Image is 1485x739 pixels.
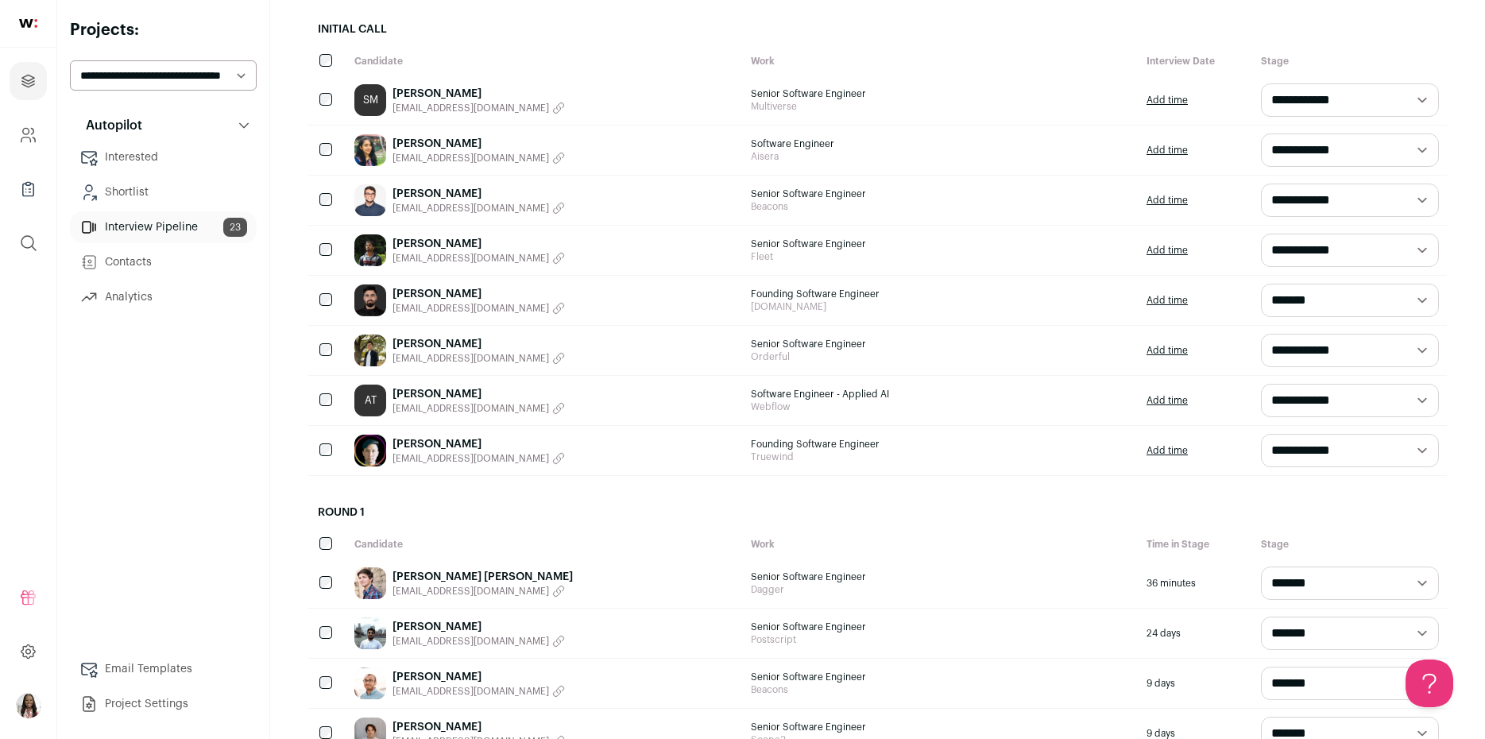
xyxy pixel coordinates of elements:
h2: Projects: [70,19,257,41]
span: [EMAIL_ADDRESS][DOMAIN_NAME] [393,585,549,598]
a: Email Templates [70,653,257,685]
a: Shortlist [70,176,257,208]
a: [PERSON_NAME] [393,386,565,402]
span: Beacons [751,683,1131,696]
img: 784adaf8fa16dbf5ddf3a4d7e8d114595612ea252bcb3bd2c1c1a760890cd8e3 [354,134,386,166]
a: Add time [1147,394,1188,407]
a: [PERSON_NAME] [393,86,565,102]
span: Senior Software Engineer [751,87,1131,100]
button: [EMAIL_ADDRESS][DOMAIN_NAME] [393,302,565,315]
span: [EMAIL_ADDRESS][DOMAIN_NAME] [393,202,549,215]
img: 20087839-medium_jpg [16,693,41,718]
h2: Round 1 [308,495,1447,530]
p: Autopilot [76,116,142,135]
span: [EMAIL_ADDRESS][DOMAIN_NAME] [393,402,549,415]
span: [EMAIL_ADDRESS][DOMAIN_NAME] [393,252,549,265]
img: 13cd0c31529308001637a3c845059cf88290a1eb46f4fffb30ccaf84a0230192 [354,567,386,599]
span: Multiverse [751,100,1131,113]
span: Dagger [751,583,1131,596]
button: [EMAIL_ADDRESS][DOMAIN_NAME] [393,152,565,164]
div: Stage [1253,530,1447,559]
span: Senior Software Engineer [751,721,1131,733]
button: [EMAIL_ADDRESS][DOMAIN_NAME] [393,252,565,265]
a: [PERSON_NAME] [393,236,565,252]
a: [PERSON_NAME] [393,136,565,152]
button: [EMAIL_ADDRESS][DOMAIN_NAME] [393,685,565,698]
img: a07b275292747b2e8fc84df199dde73cbd9237750afd857662b7273dc25412d8 [354,435,386,466]
a: [PERSON_NAME] [393,436,565,452]
span: Truewind [751,451,1131,463]
div: 9 days [1139,659,1253,708]
h2: Initial Call [308,12,1447,47]
span: [DOMAIN_NAME] [751,300,1131,313]
button: [EMAIL_ADDRESS][DOMAIN_NAME] [393,402,565,415]
a: [PERSON_NAME] [393,619,565,635]
span: Software Engineer [751,137,1131,150]
img: a4f226336f79ea26460da22fac695bf7f7a3e5032dfc7e2d3594452de6606e1c.jpg [354,234,386,266]
a: Interested [70,141,257,173]
a: Contacts [70,246,257,278]
a: SM [354,84,386,116]
img: wellfound-shorthand-0d5821cbd27db2630d0214b213865d53afaa358527fdda9d0ea32b1df1b89c2c.svg [19,19,37,28]
span: Webflow [751,400,1131,413]
a: [PERSON_NAME] [PERSON_NAME] [393,569,573,585]
div: 36 minutes [1139,559,1253,608]
span: [EMAIL_ADDRESS][DOMAIN_NAME] [393,352,549,365]
button: [EMAIL_ADDRESS][DOMAIN_NAME] [393,352,565,365]
a: Add time [1147,194,1188,207]
span: Software Engineer - Applied AI [751,388,1131,400]
button: [EMAIL_ADDRESS][DOMAIN_NAME] [393,635,565,648]
span: Fleet [751,250,1131,263]
span: Senior Software Engineer [751,571,1131,583]
a: [PERSON_NAME] [393,669,565,685]
img: 0ceec618bf523a94e9dd4b4ed5c21753701797b00d68dd5c68a4949f69ee6228.jpg [354,335,386,366]
a: Add time [1147,344,1188,357]
span: Senior Software Engineer [751,188,1131,200]
div: Interview Date [1139,47,1253,75]
a: [PERSON_NAME] [393,186,565,202]
span: [EMAIL_ADDRESS][DOMAIN_NAME] [393,102,549,114]
span: Senior Software Engineer [751,238,1131,250]
span: Founding Software Engineer [751,288,1131,300]
a: [PERSON_NAME] [393,719,565,735]
a: Analytics [70,281,257,313]
div: 24 days [1139,609,1253,658]
button: Open dropdown [16,693,41,718]
iframe: Help Scout Beacon - Open [1406,660,1453,707]
a: Add time [1147,144,1188,157]
a: Add time [1147,444,1188,457]
button: [EMAIL_ADDRESS][DOMAIN_NAME] [393,202,565,215]
span: Beacons [751,200,1131,213]
button: Autopilot [70,110,257,141]
div: AT [354,385,386,416]
span: Aisera [751,150,1131,163]
div: Candidate [346,530,743,559]
div: Stage [1253,47,1447,75]
a: Company Lists [10,170,47,208]
img: 8daa70717066c2e6dcee2a07b950d3e733cd2f28aaafaab0d565c4808c0c3ab7.jpg [354,184,386,216]
div: Time in Stage [1139,530,1253,559]
span: [EMAIL_ADDRESS][DOMAIN_NAME] [393,152,549,164]
div: Work [743,47,1139,75]
a: Company and ATS Settings [10,116,47,154]
a: Interview Pipeline23 [70,211,257,243]
img: a9d7fc21ef9026565fa39469a0eb56e3780bdaf20bd86c90fc7cc112ed17ecca [354,284,386,316]
a: [PERSON_NAME] [393,336,565,352]
span: Senior Software Engineer [751,621,1131,633]
a: Project Settings [70,688,257,720]
a: Add time [1147,244,1188,257]
span: Senior Software Engineer [751,338,1131,350]
a: Add time [1147,294,1188,307]
span: Founding Software Engineer [751,438,1131,451]
span: Orderful [751,350,1131,363]
img: a1fb5b4d332e9922ad49940fdbe8b82b996d1bf6b4e00b2fb3399dba863f0c8b [354,667,386,699]
a: Add time [1147,94,1188,106]
img: 7cd50c0a694f8a7f4f87a7c28112772cb14b65e1dcc3b76470bf17a835b0847a [354,617,386,649]
a: Projects [10,62,47,100]
button: [EMAIL_ADDRESS][DOMAIN_NAME] [393,585,573,598]
span: Postscript [751,633,1131,646]
button: [EMAIL_ADDRESS][DOMAIN_NAME] [393,452,565,465]
button: [EMAIL_ADDRESS][DOMAIN_NAME] [393,102,565,114]
div: Work [743,530,1139,559]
